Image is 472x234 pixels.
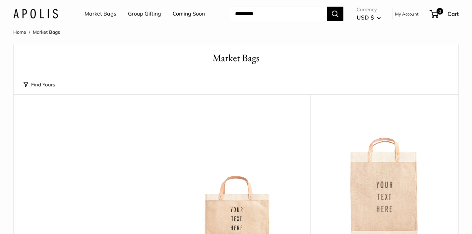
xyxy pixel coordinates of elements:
[437,8,443,15] span: 0
[395,10,419,18] a: My Account
[430,9,459,19] a: 0 Cart
[24,80,55,89] button: Find Yours
[357,14,374,21] span: USD $
[13,28,60,36] nav: Breadcrumb
[173,9,205,19] a: Coming Soon
[357,5,381,14] span: Currency
[13,9,58,19] img: Apolis
[128,9,161,19] a: Group Gifting
[447,10,459,17] span: Cart
[357,12,381,23] button: USD $
[85,9,116,19] a: Market Bags
[230,7,327,21] input: Search...
[327,7,343,21] button: Search
[24,51,448,65] h1: Market Bags
[13,29,26,35] a: Home
[33,29,60,35] span: Market Bags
